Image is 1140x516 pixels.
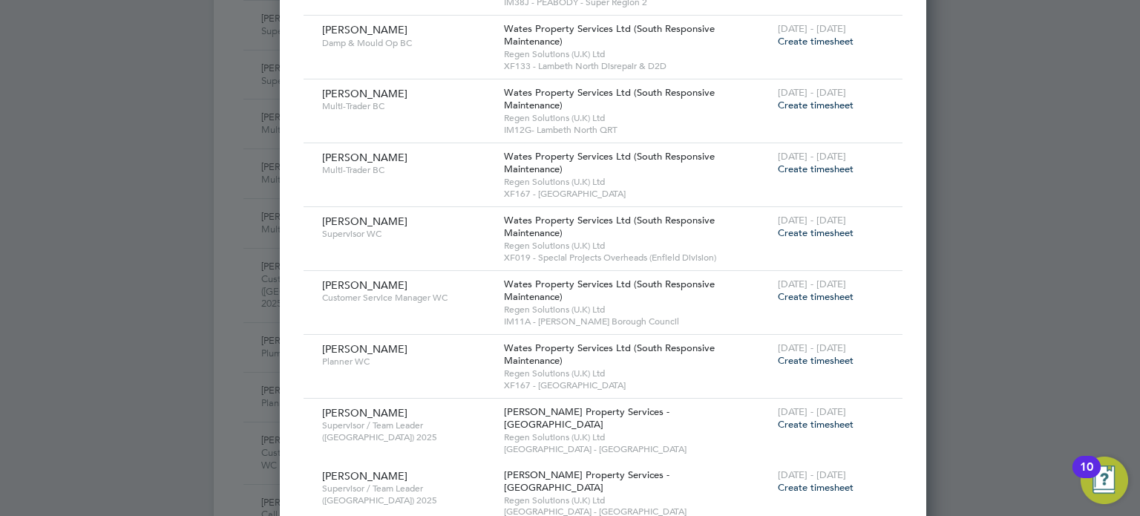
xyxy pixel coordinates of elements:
[322,278,407,292] span: [PERSON_NAME]
[322,100,493,112] span: Multi-Trader BC
[322,342,407,356] span: [PERSON_NAME]
[778,35,854,48] span: Create timesheet
[778,354,854,367] span: Create timesheet
[778,214,846,226] span: [DATE] - [DATE]
[504,494,770,506] span: Regen Solutions (U.K) Ltd
[322,151,407,164] span: [PERSON_NAME]
[504,278,715,303] span: Wates Property Services Ltd (South Responsive Maintenance)
[322,228,493,240] span: Supervisor WC
[504,368,770,379] span: Regen Solutions (U.K) Ltd
[778,481,854,494] span: Create timesheet
[322,87,407,100] span: [PERSON_NAME]
[778,150,846,163] span: [DATE] - [DATE]
[778,86,846,99] span: [DATE] - [DATE]
[322,37,493,49] span: Damp & Mould Op BC
[504,431,770,443] span: Regen Solutions (U.K) Ltd
[778,468,846,481] span: [DATE] - [DATE]
[322,23,407,36] span: [PERSON_NAME]
[504,379,770,391] span: XF167 - [GEOGRAPHIC_DATA]
[778,418,854,431] span: Create timesheet
[504,48,770,60] span: Regen Solutions (U.K) Ltd
[778,99,854,111] span: Create timesheet
[504,150,715,175] span: Wates Property Services Ltd (South Responsive Maintenance)
[504,252,770,264] span: XF019 - Special Projects Overheads (Enfield Division)
[778,290,854,303] span: Create timesheet
[322,292,493,304] span: Customer Service Manager WC
[778,342,846,354] span: [DATE] - [DATE]
[322,483,493,506] span: Supervisor / Team Leader ([GEOGRAPHIC_DATA]) 2025
[504,112,770,124] span: Regen Solutions (U.K) Ltd
[504,316,770,327] span: IM11A - [PERSON_NAME] Borough Council
[504,124,770,136] span: IM12G- Lambeth North QRT
[504,60,770,72] span: XF133 - Lambeth North Disrepair & D2D
[504,342,715,367] span: Wates Property Services Ltd (South Responsive Maintenance)
[504,214,715,239] span: Wates Property Services Ltd (South Responsive Maintenance)
[322,419,493,442] span: Supervisor / Team Leader ([GEOGRAPHIC_DATA]) 2025
[778,405,846,418] span: [DATE] - [DATE]
[504,176,770,188] span: Regen Solutions (U.K) Ltd
[504,443,770,455] span: [GEOGRAPHIC_DATA] - [GEOGRAPHIC_DATA]
[778,278,846,290] span: [DATE] - [DATE]
[778,163,854,175] span: Create timesheet
[322,406,407,419] span: [PERSON_NAME]
[322,469,407,483] span: [PERSON_NAME]
[504,240,770,252] span: Regen Solutions (U.K) Ltd
[322,215,407,228] span: [PERSON_NAME]
[322,356,493,368] span: Planner WC
[504,468,669,494] span: [PERSON_NAME] Property Services - [GEOGRAPHIC_DATA]
[504,22,715,48] span: Wates Property Services Ltd (South Responsive Maintenance)
[504,188,770,200] span: XF167 - [GEOGRAPHIC_DATA]
[778,226,854,239] span: Create timesheet
[1081,457,1128,504] button: Open Resource Center, 10 new notifications
[322,164,493,176] span: Multi-Trader BC
[504,405,669,431] span: [PERSON_NAME] Property Services - [GEOGRAPHIC_DATA]
[1080,467,1093,486] div: 10
[504,304,770,316] span: Regen Solutions (U.K) Ltd
[778,22,846,35] span: [DATE] - [DATE]
[504,86,715,111] span: Wates Property Services Ltd (South Responsive Maintenance)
